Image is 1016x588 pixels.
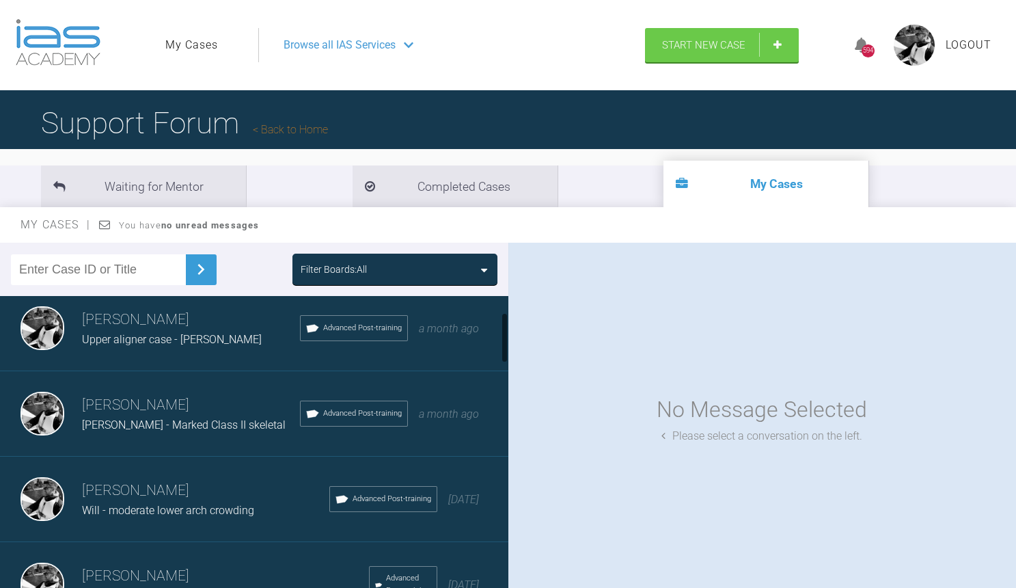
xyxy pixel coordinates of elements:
h3: [PERSON_NAME] [82,308,300,332]
span: Start New Case [662,39,745,51]
img: David Birkin [20,392,64,436]
span: Advanced Post-training [323,322,402,334]
li: Waiting for Mentor [41,165,246,207]
a: Logout [946,36,991,54]
h1: Support Forum [41,99,328,147]
h3: [PERSON_NAME] [82,394,300,417]
h3: [PERSON_NAME] [82,479,329,503]
strong: no unread messages [161,220,259,230]
a: My Cases [165,36,218,54]
img: chevronRight.28bd32b0.svg [190,258,212,280]
li: My Cases [663,161,868,207]
img: profile.png [894,25,935,66]
span: Advanced Post-training [323,407,402,420]
span: a month ago [419,322,479,335]
div: Filter Boards: All [301,262,367,277]
span: Will - moderate lower arch crowding [82,504,254,517]
div: No Message Selected [657,392,867,427]
h3: [PERSON_NAME] [82,565,369,588]
span: You have [119,220,259,230]
img: David Birkin [20,306,64,350]
input: Enter Case ID or Title [11,254,186,285]
span: a month ago [419,407,479,420]
span: Browse all IAS Services [284,36,396,54]
div: 594 [862,44,875,57]
span: Advanced Post-training [353,493,431,505]
span: [PERSON_NAME] - Marked Class II skeletal [82,418,286,431]
img: David Birkin [20,477,64,521]
span: Upper aligner case - [PERSON_NAME] [82,333,262,346]
img: logo-light.3e3ef733.png [16,19,100,66]
a: Start New Case [645,28,799,62]
div: Please select a conversation on the left. [661,427,862,445]
span: [DATE] [448,493,479,506]
li: Completed Cases [353,165,558,207]
a: Back to Home [253,123,328,136]
span: My Cases [20,218,91,231]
